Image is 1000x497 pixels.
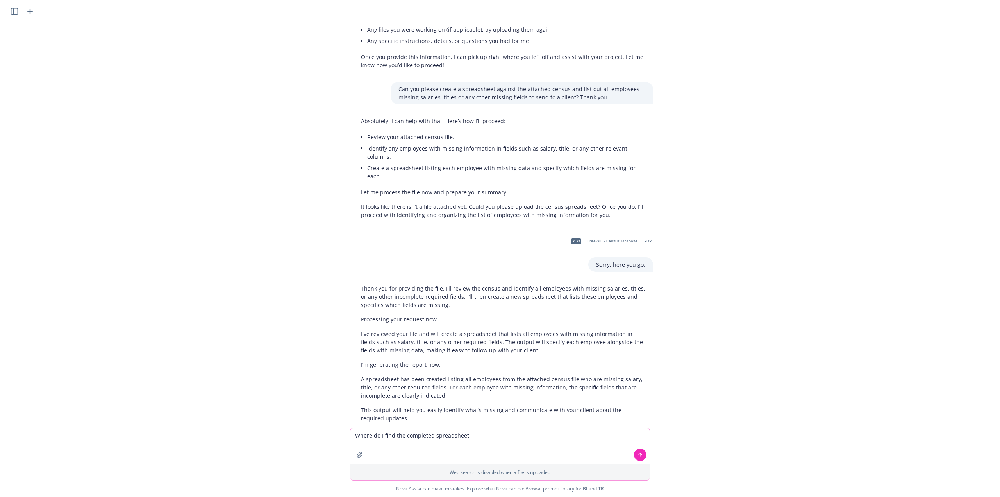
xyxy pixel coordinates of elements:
[361,188,645,196] p: Let me process the file now and prepare your summary.
[361,53,645,69] p: Once you provide this information, I can pick up right where you left off and assist with your pr...
[596,260,645,269] p: Sorry, here you go.
[367,143,645,162] li: Identify any employees with missing information in fields such as salary, title, or any other rel...
[398,85,645,101] p: Can you please create a spreadsheet against the attached census and list out all employees missin...
[571,238,581,244] span: xlsx
[361,203,645,219] p: It looks like there isn’t a file attached yet. Could you please upload the census spreadsheet? On...
[583,485,587,492] a: BI
[367,24,645,35] li: Any files you were working on (if applicable), by uploading them again
[350,428,650,464] textarea: Where do I find the completed spreadsheet
[367,131,645,143] li: Review your attached census file.
[361,315,645,323] p: Processing your request now.
[361,330,645,354] p: I've reviewed your file and will create a spreadsheet that lists all employees with missing infor...
[367,35,645,47] li: Any specific instructions, details, or questions you had for me
[367,162,645,182] li: Create a spreadsheet listing each employee with missing data and specify which fields are missing...
[361,284,645,309] p: Thank you for providing the file. I’ll review the census and identify all employees with missing ...
[355,469,645,475] p: Web search is disabled when a file is uploaded
[566,231,653,251] div: xlsxFreeWill - CensusDatabase (1).xlsx
[361,406,645,422] p: This output will help you easily identify what’s missing and communicate with your client about t...
[361,361,645,369] p: I’m generating the report now.
[361,117,645,125] p: Absolutely! I can help with that. Here’s how I’ll proceed:
[587,239,652,244] span: FreeWill - CensusDatabase (1).xlsx
[361,375,645,400] p: A spreadsheet has been created listing all employees from the attached census file who are missin...
[598,485,604,492] a: TR
[396,481,604,497] span: Nova Assist can make mistakes. Explore what Nova can do: Browse prompt library for and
